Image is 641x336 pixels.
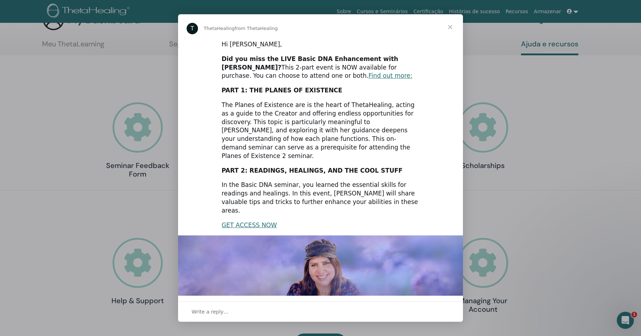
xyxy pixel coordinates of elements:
a: Find out more: [369,72,412,79]
div: This 2-part event is NOW available for purchase. You can choose to attend one or both. [222,55,419,80]
div: Profile image for ThetaHealing [187,23,198,34]
div: In the Basic DNA seminar, you learned the essential skills for readings and healings. In this eve... [222,181,419,215]
b: Did you miss the LIVE Basic DNA Enhancement with [PERSON_NAME]? [222,55,398,71]
a: GET ACCESS NOW [222,222,277,229]
span: Write a reply… [192,307,229,316]
div: The Planes of Existence are is the heart of ThetaHealing, acting as a guide to the Creator and of... [222,101,419,161]
span: Close [437,14,463,40]
b: PART 1: THE PLANES OF EXISTENCE [222,87,342,94]
span: ThetaHealing [204,26,235,31]
div: Open conversation and reply [178,301,463,322]
div: Hi [PERSON_NAME], [222,40,419,49]
b: PART 2: READINGS, HEALINGS, AND THE COOL STUFF [222,167,402,174]
span: from ThetaHealing [235,26,278,31]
